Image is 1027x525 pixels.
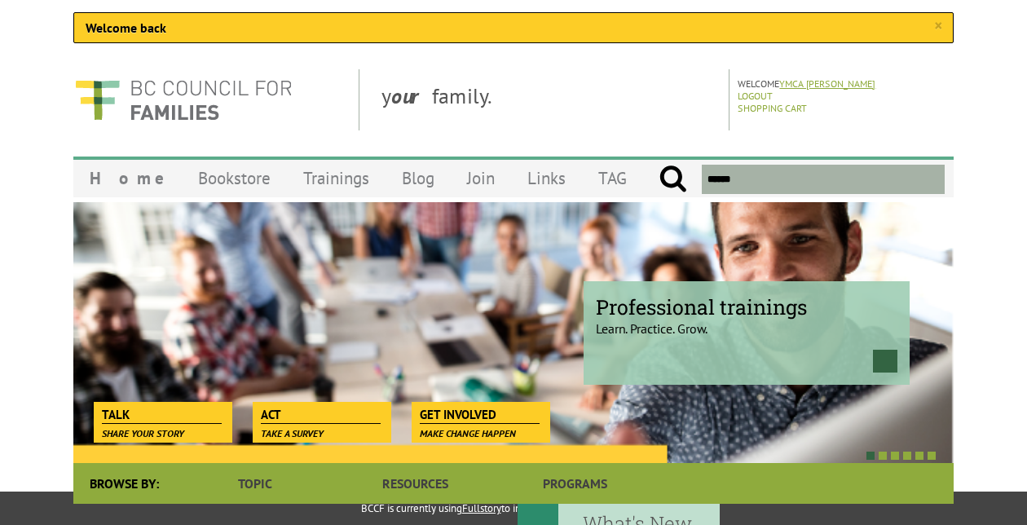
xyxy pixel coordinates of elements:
a: Home [73,159,182,197]
div: y family. [368,69,729,130]
a: Fullstory [462,501,501,515]
a: Programs [496,463,655,504]
a: × [934,18,941,34]
span: Make change happen [420,427,516,439]
span: Act [261,406,381,424]
a: YMCA [PERSON_NAME] [779,77,875,90]
a: Topic [175,463,335,504]
a: Bookstore [182,159,287,197]
a: Shopping Cart [738,102,807,114]
img: BC Council for FAMILIES [73,69,293,130]
a: Talk Share your story [94,402,230,425]
p: Learn. Practice. Grow. [596,307,897,337]
a: Resources [335,463,495,504]
span: Get Involved [420,406,540,424]
a: Logout [738,90,773,102]
a: TAG [582,159,643,197]
a: Blog [386,159,451,197]
strong: our [391,82,432,109]
input: Submit [659,165,687,194]
span: Talk [102,406,222,424]
a: Get Involved Make change happen [412,402,548,425]
a: Trainings [287,159,386,197]
p: Welcome [738,77,949,90]
a: Join [451,159,511,197]
a: Act Take a survey [253,402,389,425]
span: Take a survey [261,427,324,439]
div: Browse By: [73,463,175,504]
div: Welcome back [73,12,954,43]
span: Professional trainings [596,293,897,320]
a: Links [511,159,582,197]
span: Share your story [102,427,184,439]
